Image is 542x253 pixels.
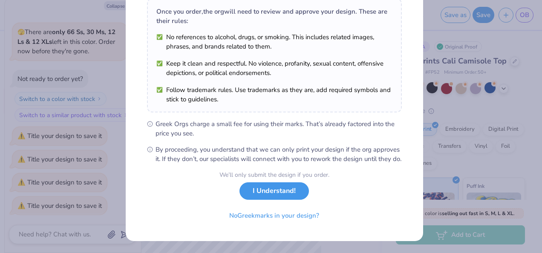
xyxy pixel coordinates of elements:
[219,170,329,179] div: We’ll only submit the design if you order.
[156,145,402,164] span: By proceeding, you understand that we can only print your design if the org approves it. If they ...
[156,32,392,51] li: No references to alcohol, drugs, or smoking. This includes related images, phrases, and brands re...
[222,207,326,224] button: NoGreekmarks in your design?
[156,119,402,138] span: Greek Orgs charge a small fee for using their marks. That’s already factored into the price you see.
[156,85,392,104] li: Follow trademark rules. Use trademarks as they are, add required symbols and stick to guidelines.
[156,59,392,78] li: Keep it clean and respectful. No violence, profanity, sexual content, offensive depictions, or po...
[156,7,392,26] div: Once you order, the org will need to review and approve your design. These are their rules:
[239,182,309,200] button: I Understand!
